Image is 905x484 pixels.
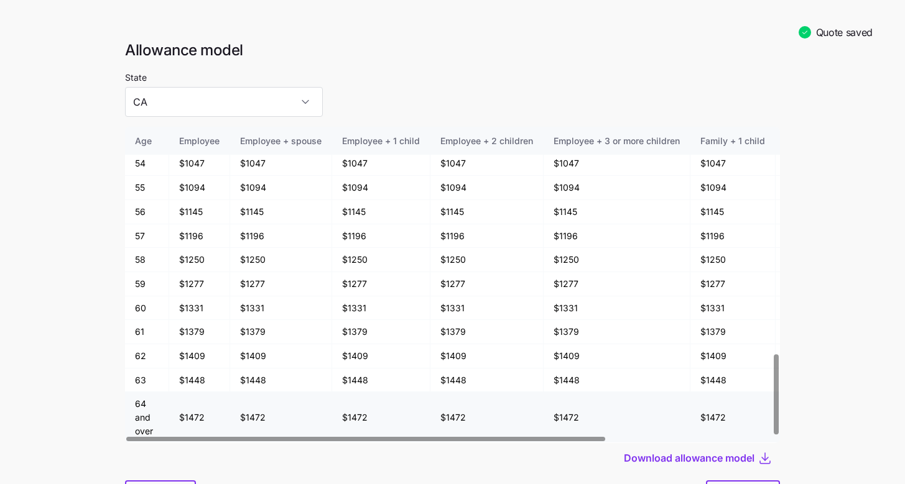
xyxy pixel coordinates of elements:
[125,71,147,84] label: State
[230,320,332,344] td: $1379
[430,176,544,200] td: $1094
[125,296,169,321] td: 60
[690,176,776,200] td: $1094
[430,224,544,249] td: $1196
[169,320,230,344] td: $1379
[332,320,430,344] td: $1379
[440,134,533,148] div: Employee + 2 children
[690,344,776,368] td: $1409
[544,272,690,296] td: $1277
[125,87,323,117] input: Select a state
[169,152,230,176] td: $1047
[690,224,776,249] td: $1196
[169,296,230,321] td: $1331
[332,392,430,442] td: $1472
[179,134,220,148] div: Employee
[332,344,430,368] td: $1409
[342,134,420,148] div: Employee + 1 child
[544,320,690,344] td: $1379
[125,392,169,442] td: 64 and over
[230,200,332,224] td: $1145
[430,320,544,344] td: $1379
[230,344,332,368] td: $1409
[230,224,332,249] td: $1196
[230,176,332,200] td: $1094
[125,272,169,296] td: 59
[624,450,758,465] button: Download allowance model
[544,200,690,224] td: $1145
[169,176,230,200] td: $1094
[544,224,690,249] td: $1196
[332,200,430,224] td: $1145
[690,272,776,296] td: $1277
[125,40,780,60] h1: Allowance model
[240,134,322,148] div: Employee + spouse
[544,368,690,393] td: $1448
[125,368,169,393] td: 63
[332,224,430,249] td: $1196
[690,200,776,224] td: $1145
[332,152,430,176] td: $1047
[169,224,230,249] td: $1196
[125,224,169,249] td: 57
[169,200,230,224] td: $1145
[125,152,169,176] td: 54
[332,296,430,321] td: $1331
[169,368,230,393] td: $1448
[544,296,690,321] td: $1331
[690,368,776,393] td: $1448
[430,344,544,368] td: $1409
[544,248,690,272] td: $1250
[169,392,230,442] td: $1472
[544,392,690,442] td: $1472
[125,176,169,200] td: 55
[816,25,873,40] span: Quote saved
[332,176,430,200] td: $1094
[690,320,776,344] td: $1379
[690,152,776,176] td: $1047
[135,134,159,148] div: Age
[690,296,776,321] td: $1331
[430,152,544,176] td: $1047
[230,272,332,296] td: $1277
[544,176,690,200] td: $1094
[700,134,765,148] div: Family + 1 child
[332,248,430,272] td: $1250
[544,344,690,368] td: $1409
[230,152,332,176] td: $1047
[125,344,169,368] td: 62
[125,248,169,272] td: 58
[544,152,690,176] td: $1047
[169,272,230,296] td: $1277
[430,368,544,393] td: $1448
[624,450,754,465] span: Download allowance model
[430,248,544,272] td: $1250
[430,200,544,224] td: $1145
[125,320,169,344] td: 61
[430,296,544,321] td: $1331
[230,392,332,442] td: $1472
[230,248,332,272] td: $1250
[332,272,430,296] td: $1277
[230,368,332,393] td: $1448
[554,134,680,148] div: Employee + 3 or more children
[690,392,776,442] td: $1472
[430,392,544,442] td: $1472
[125,200,169,224] td: 56
[332,368,430,393] td: $1448
[430,272,544,296] td: $1277
[690,248,776,272] td: $1250
[169,248,230,272] td: $1250
[169,344,230,368] td: $1409
[230,296,332,321] td: $1331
